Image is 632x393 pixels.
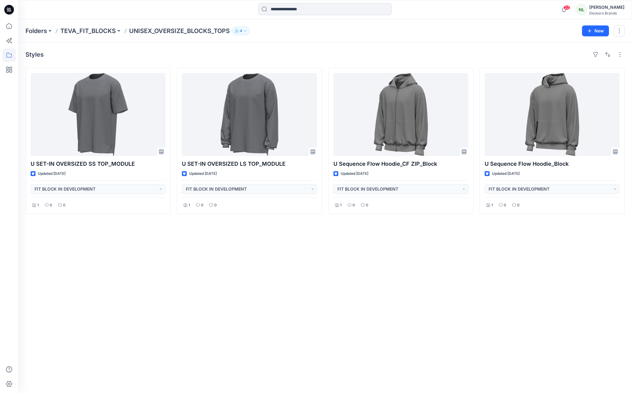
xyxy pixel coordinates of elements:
p: Updated [DATE] [492,171,520,177]
p: Updated [DATE] [189,171,217,177]
a: U SET-IN OVERSIZED LS TOP_MODULE [182,73,317,156]
p: 0 [201,202,203,208]
p: 0 [366,202,368,208]
button: New [582,25,609,36]
p: 1 [491,202,493,208]
div: NL [576,4,587,15]
a: Folders [25,27,47,35]
p: U SET-IN OVERSIZED LS TOP_MODULE [182,160,317,168]
a: U SET-IN OVERSIZED SS TOP_MODULE [31,73,166,156]
p: 4 [240,28,242,34]
p: U Sequence Flow Hoodie_Block [485,160,620,168]
p: U Sequence Flow Hoodie_CF ZIP_Block [333,160,468,168]
p: U SET-IN OVERSIZED SS TOP_MODULE [31,160,166,168]
h4: Styles [25,51,44,58]
p: 1 [189,202,190,208]
p: 1 [340,202,342,208]
a: TEVA_FIT_BLOCKS [60,27,116,35]
p: 0 [214,202,217,208]
p: Updated [DATE] [341,171,368,177]
p: 0 [504,202,506,208]
a: U Sequence Flow Hoodie_CF ZIP_Block [333,73,468,156]
a: U Sequence Flow Hoodie_Block [485,73,620,156]
p: 1 [37,202,39,208]
p: Updated [DATE] [38,171,65,177]
div: Deckers Brands [589,11,624,15]
p: 0 [353,202,355,208]
p: 0 [63,202,65,208]
div: [PERSON_NAME] [589,4,624,11]
p: 0 [517,202,520,208]
button: 4 [232,27,250,35]
p: UNISEX_OVERSIZE_BLOCKS_TOPS [129,27,230,35]
span: 22 [563,5,570,10]
p: 0 [50,202,52,208]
